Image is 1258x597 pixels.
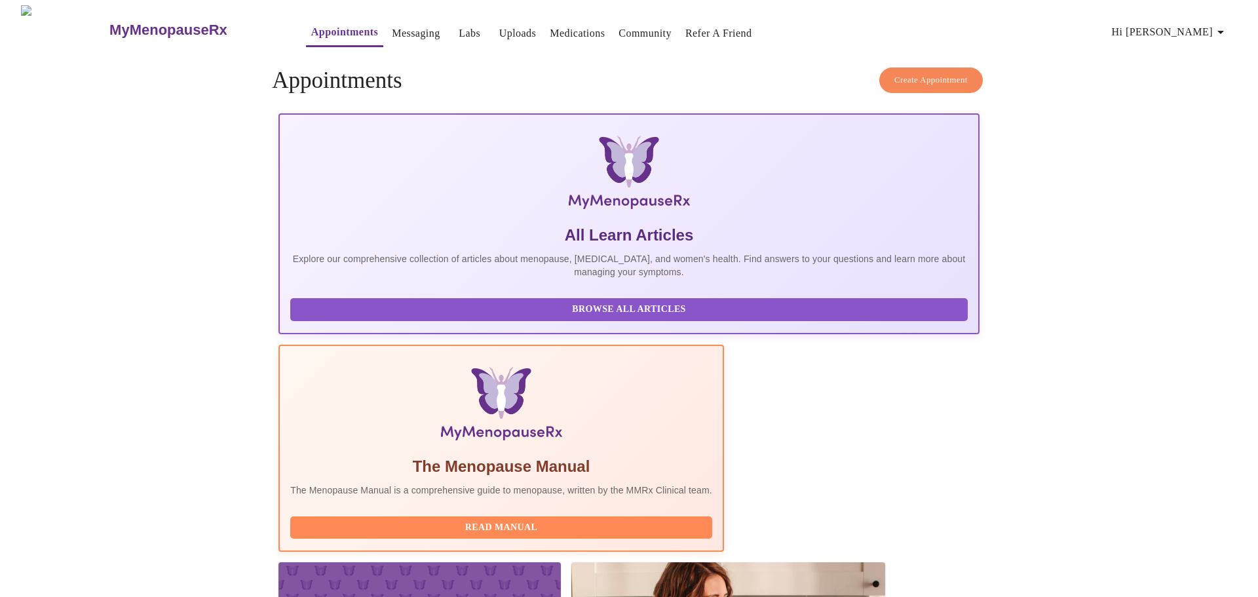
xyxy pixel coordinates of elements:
[544,20,610,47] button: Medications
[1107,19,1234,45] button: Hi [PERSON_NAME]
[357,367,645,446] img: Menopause Manual
[109,22,227,39] h3: MyMenopauseRx
[494,20,542,47] button: Uploads
[290,252,968,279] p: Explore our comprehensive collection of articles about menopause, [MEDICAL_DATA], and women's hea...
[108,7,280,53] a: MyMenopauseRx
[894,73,968,88] span: Create Appointment
[396,136,862,214] img: MyMenopauseRx Logo
[290,521,715,532] a: Read Manual
[613,20,677,47] button: Community
[499,24,537,43] a: Uploads
[311,23,378,41] a: Appointments
[290,484,712,497] p: The Menopause Manual is a comprehensive guide to menopause, written by the MMRx Clinical team.
[290,225,968,246] h5: All Learn Articles
[303,520,699,536] span: Read Manual
[272,67,986,94] h4: Appointments
[290,516,712,539] button: Read Manual
[619,24,672,43] a: Community
[449,20,491,47] button: Labs
[303,301,955,318] span: Browse All Articles
[685,24,752,43] a: Refer a Friend
[459,24,480,43] a: Labs
[392,24,440,43] a: Messaging
[290,456,712,477] h5: The Menopause Manual
[290,298,968,321] button: Browse All Articles
[387,20,445,47] button: Messaging
[21,5,108,54] img: MyMenopauseRx Logo
[306,19,383,47] button: Appointments
[879,67,983,93] button: Create Appointment
[290,303,971,314] a: Browse All Articles
[1112,23,1229,41] span: Hi [PERSON_NAME]
[550,24,605,43] a: Medications
[680,20,757,47] button: Refer a Friend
